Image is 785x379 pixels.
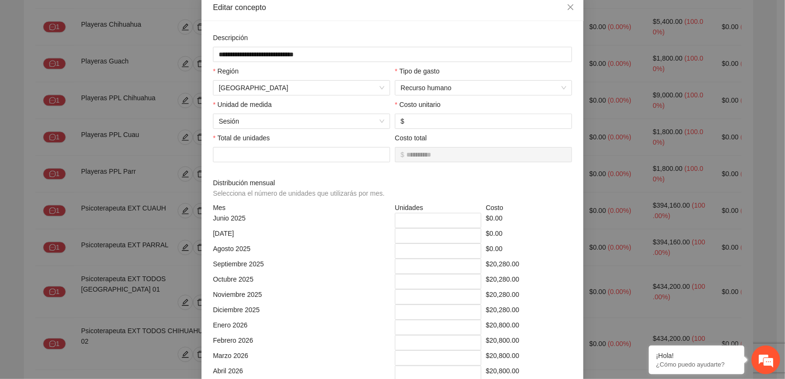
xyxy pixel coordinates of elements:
div: $20,280.00 [484,259,575,274]
div: Enero 2026 [211,320,392,335]
div: Junio 2025 [211,213,392,228]
span: Recurso humano [401,81,566,95]
label: Costo total [395,133,427,143]
div: Chatee con nosotros ahora [50,49,160,61]
div: Agosto 2025 [211,243,392,259]
span: Selecciona el número de unidades que utilizarás por mes. [213,189,385,197]
span: Estamos en línea. [55,127,132,224]
span: $ [401,116,404,126]
div: Octubre 2025 [211,274,392,289]
div: Mes [211,202,392,213]
div: $20,800.00 [484,350,575,366]
label: Total de unidades [213,133,270,143]
div: $0.00 [484,243,575,259]
div: Septiembre 2025 [211,259,392,274]
textarea: Escriba su mensaje y pulse “Intro” [5,261,182,294]
span: $ [401,149,404,160]
span: Chihuahua [219,81,384,95]
label: Costo unitario [395,99,441,110]
div: Unidades [392,202,484,213]
div: [DATE] [211,228,392,243]
div: ¡Hola! [656,352,737,359]
label: Unidad de medida [213,99,272,110]
div: $0.00 [484,213,575,228]
label: Tipo de gasto [395,66,440,76]
div: $20,280.00 [484,289,575,305]
div: Noviembre 2025 [211,289,392,305]
div: $20,280.00 [484,305,575,320]
div: $0.00 [484,228,575,243]
div: Minimizar ventana de chat en vivo [157,5,180,28]
div: Diciembre 2025 [211,305,392,320]
div: $20,280.00 [484,274,575,289]
div: Febrero 2026 [211,335,392,350]
label: Descripción [213,32,248,43]
div: Marzo 2026 [211,350,392,366]
span: Distribución mensual [213,178,388,199]
div: Costo [484,202,575,213]
p: ¿Cómo puedo ayudarte? [656,361,737,368]
div: $20,800.00 [484,320,575,335]
span: close [567,3,574,11]
div: $20,800.00 [484,335,575,350]
label: Región [213,66,239,76]
div: Editar concepto [213,2,572,13]
span: Sesión [219,114,384,128]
